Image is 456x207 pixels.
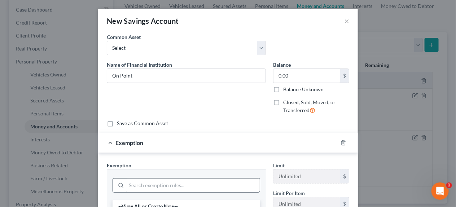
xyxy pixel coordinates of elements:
[340,169,349,183] div: $
[107,162,131,168] span: Exemption
[273,189,305,197] label: Limit Per Item
[273,169,340,183] input: --
[273,69,340,83] input: 0.00
[446,182,452,188] span: 1
[107,33,141,41] label: Common Asset
[344,17,349,25] button: ×
[107,69,266,83] input: Enter name...
[107,62,172,68] span: Name of Financial Institution
[340,69,349,83] div: $
[273,162,285,168] span: Limit
[107,16,179,26] div: New Savings Account
[431,182,449,200] iframe: Intercom live chat
[115,139,143,146] span: Exemption
[117,120,168,127] label: Save as Common Asset
[283,99,336,113] span: Closed, Sold, Moved, or Transferred
[283,86,324,93] label: Balance Unknown
[273,61,291,69] label: Balance
[126,179,260,192] input: Search exemption rules...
